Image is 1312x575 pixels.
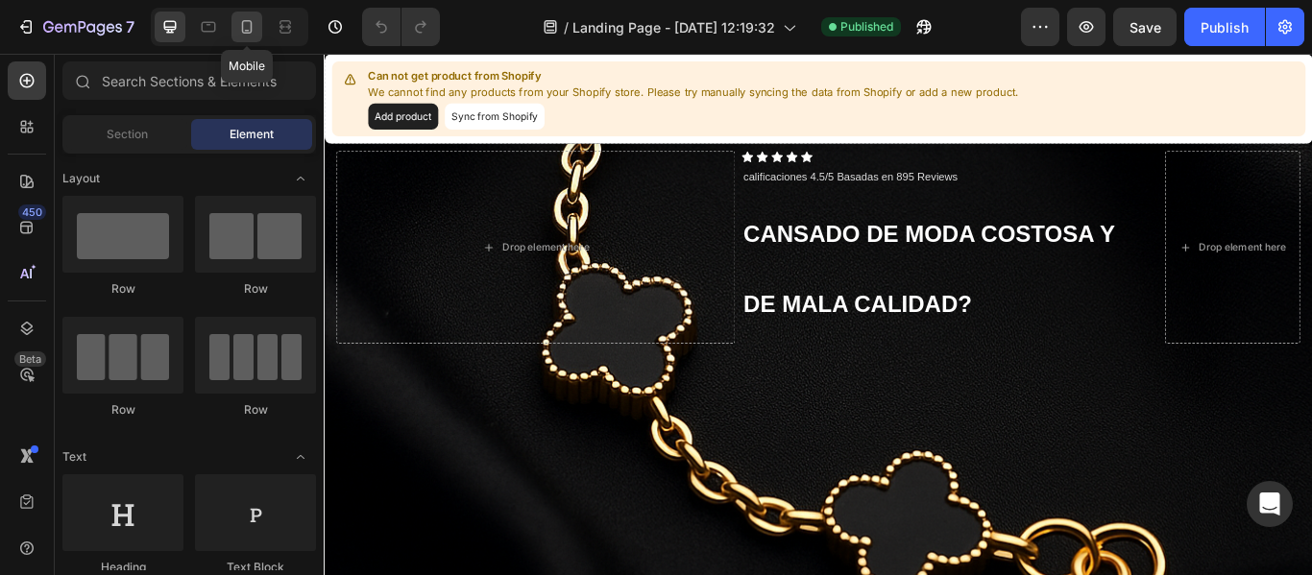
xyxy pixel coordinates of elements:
div: Row [195,401,316,419]
div: Undo/Redo [362,8,440,46]
span: Published [840,18,893,36]
p: calificaciones 4.5/5 Basadas en 895 Reviews [489,136,963,153]
iframe: Design area [324,54,1312,575]
button: Publish [1184,8,1265,46]
span: Text [62,448,86,466]
span: Toggle open [285,442,316,472]
div: 450 [18,204,46,220]
div: Row [62,401,183,419]
div: Publish [1201,17,1249,37]
span: Save [1130,19,1161,36]
div: Beta [14,351,46,367]
div: Drop element here [1020,218,1122,233]
span: CANSADO DE MODA COSTOSA Y DE MALA CALIDAD? [489,195,922,306]
span: Element [230,126,274,143]
div: Row [62,280,183,298]
span: Landing Page - [DATE] 12:19:32 [572,17,775,37]
button: Save [1113,8,1177,46]
span: Section [107,126,148,143]
button: 7 [8,8,143,46]
p: 7 [126,15,134,38]
input: Search Sections & Elements [62,61,316,100]
span: / [564,17,569,37]
div: Row [195,280,316,298]
span: Layout [62,170,100,187]
div: Open Intercom Messenger [1247,481,1293,527]
span: Toggle open [285,163,316,194]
